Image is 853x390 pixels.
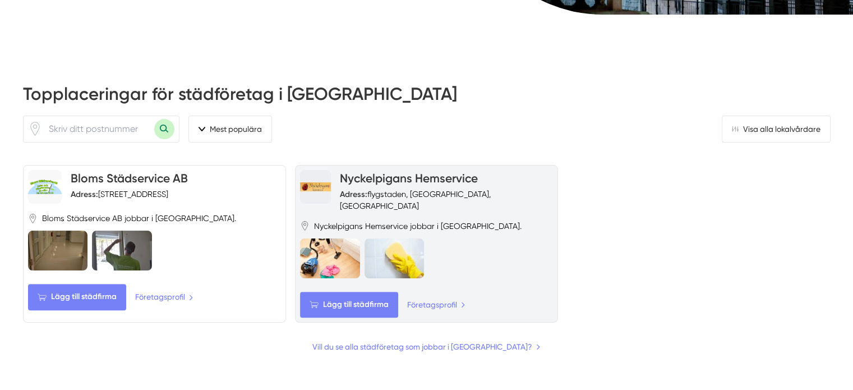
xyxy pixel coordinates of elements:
[71,189,98,199] strong: Adress:
[28,122,42,136] svg: Pin / Karta
[365,238,425,278] img: Nyckelpigans Hemservice är lokalvårdare i Söderhamn
[722,116,831,143] a: Visa alla lokalvårdare
[92,231,152,270] img: Bloms Städservice AB är lokalvårdare i Söderhamn
[314,221,522,232] span: Nyckelpigans Hemservice jobbar i [GEOGRAPHIC_DATA].
[28,122,42,136] span: Klicka för att använda din position.
[340,189,553,211] div: flygstaden, [GEOGRAPHIC_DATA], [GEOGRAPHIC_DATA]
[28,284,126,310] : Lägg till städfirma
[71,171,188,185] a: Bloms Städservice AB
[42,116,154,142] input: Skriv ditt postnummer
[188,116,272,143] button: Mest populära
[300,292,398,318] : Lägg till städfirma
[71,189,168,200] div: [STREET_ADDRESS]
[23,82,831,115] h2: Topplaceringar för städföretag i [GEOGRAPHIC_DATA]
[340,171,478,185] a: Nyckelpigans Hemservice
[42,213,236,224] span: Bloms Städservice AB jobbar i [GEOGRAPHIC_DATA].
[407,299,465,311] a: Företagsprofil
[300,182,331,191] img: Nyckelpigans Hemservice logotyp
[135,291,193,303] a: Företagsprofil
[28,214,38,223] svg: Pin / Karta
[28,180,62,194] img: Bloms Städservice AB logotyp
[312,341,541,353] a: Vill du se alla städföretag som jobbar i [GEOGRAPHIC_DATA]?
[340,189,367,199] strong: Adress:
[300,221,310,231] svg: Pin / Karta
[300,238,360,278] img: Nyckelpigans Hemservice är lokalvårdare i Söderhamn
[154,119,174,139] button: Sök med postnummer
[188,116,272,143] span: filter-section
[28,231,88,270] img: Bloms Städservice AB är lokalvårdare i Söderhamn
